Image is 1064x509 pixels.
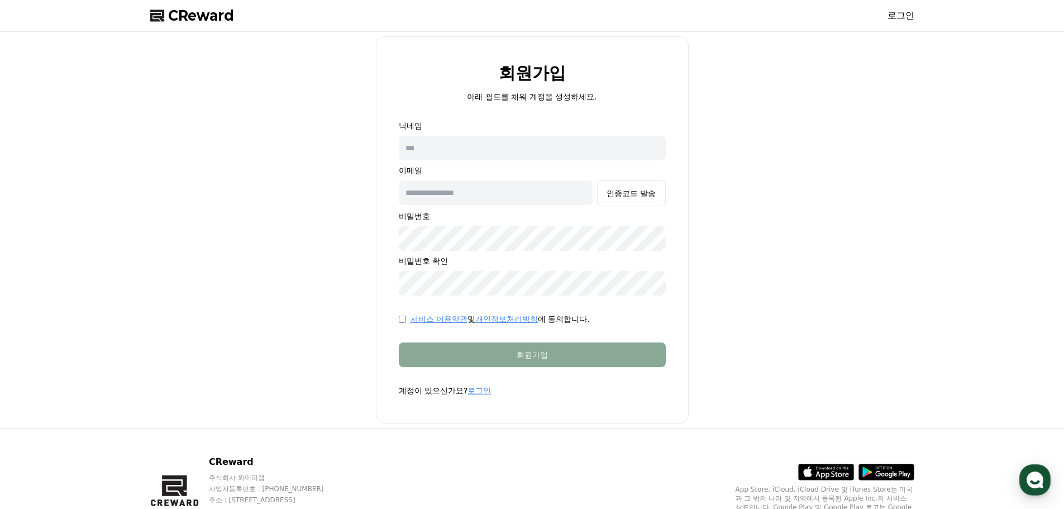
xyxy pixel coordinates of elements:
[209,484,345,493] p: 사업자등록번호 : [PHONE_NUMBER]
[209,455,345,469] p: CReward
[102,372,116,380] span: 대화
[421,349,643,360] div: 회원가입
[399,342,666,367] button: 회원가입
[168,7,234,25] span: CReward
[150,7,234,25] a: CReward
[607,188,656,199] div: 인증코드 발송
[467,386,491,395] a: 로그인
[499,64,566,82] h2: 회원가입
[74,354,144,382] a: 대화
[399,255,666,267] p: 비밀번호 확인
[399,211,666,222] p: 비밀번호
[35,371,42,380] span: 홈
[411,313,590,325] p: 및 에 동의합니다.
[597,180,665,206] button: 인증코드 발송
[399,120,666,131] p: 닉네임
[467,91,597,102] p: 아래 필드를 채워 계정을 생성하세요.
[399,385,666,396] p: 계정이 있으신가요?
[144,354,214,382] a: 설정
[209,473,345,482] p: 주식회사 와이피랩
[399,165,666,176] p: 이메일
[209,496,345,505] p: 주소 : [STREET_ADDRESS]
[411,315,467,324] a: 서비스 이용약관
[3,354,74,382] a: 홈
[475,315,538,324] a: 개인정보처리방침
[173,371,186,380] span: 설정
[888,9,914,22] a: 로그인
